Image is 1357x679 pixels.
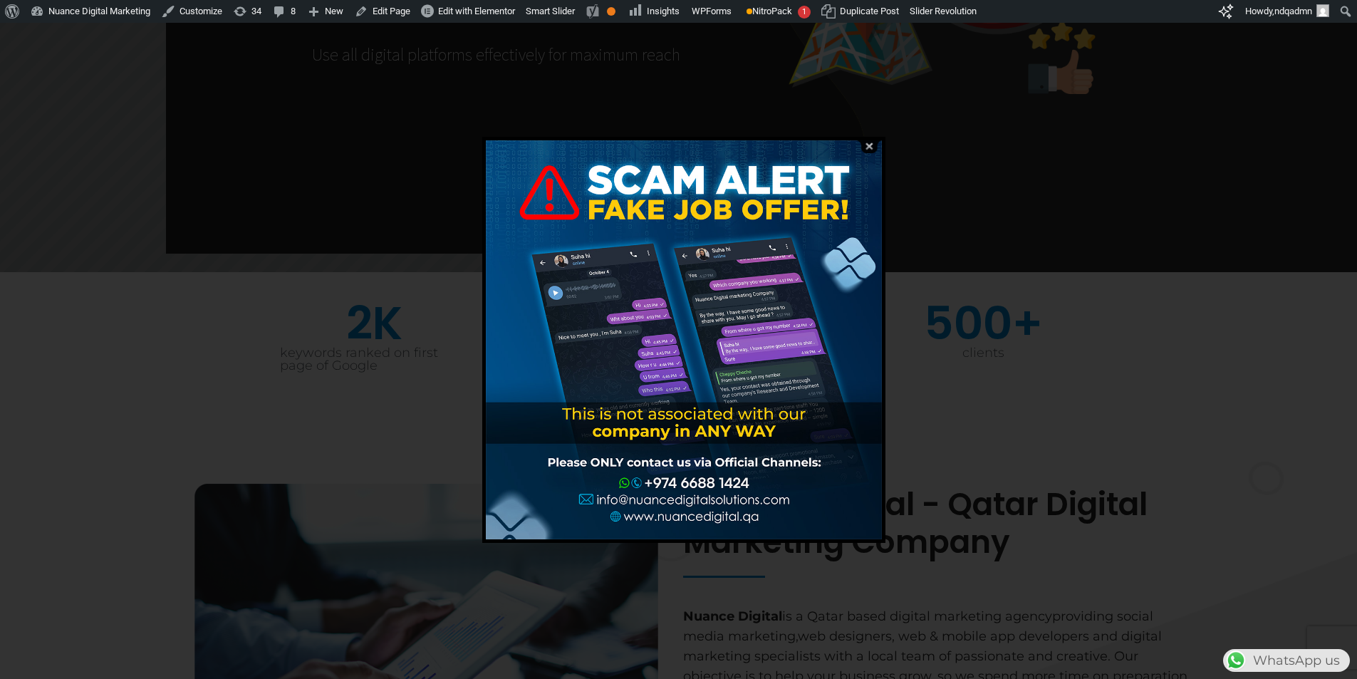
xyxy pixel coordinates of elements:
span: Edit with Elementor [438,6,515,16]
div: WhatsApp us [1223,649,1350,672]
a: WhatsAppWhatsApp us [1223,653,1350,668]
span: ndqadmn [1274,6,1312,16]
span: 1 [798,6,811,19]
span: Insights [647,6,680,16]
img: WhatsApp [1225,649,1247,672]
span: Slider Revolution [910,6,977,16]
div: OK [607,7,615,16]
img: Close [856,140,883,153]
